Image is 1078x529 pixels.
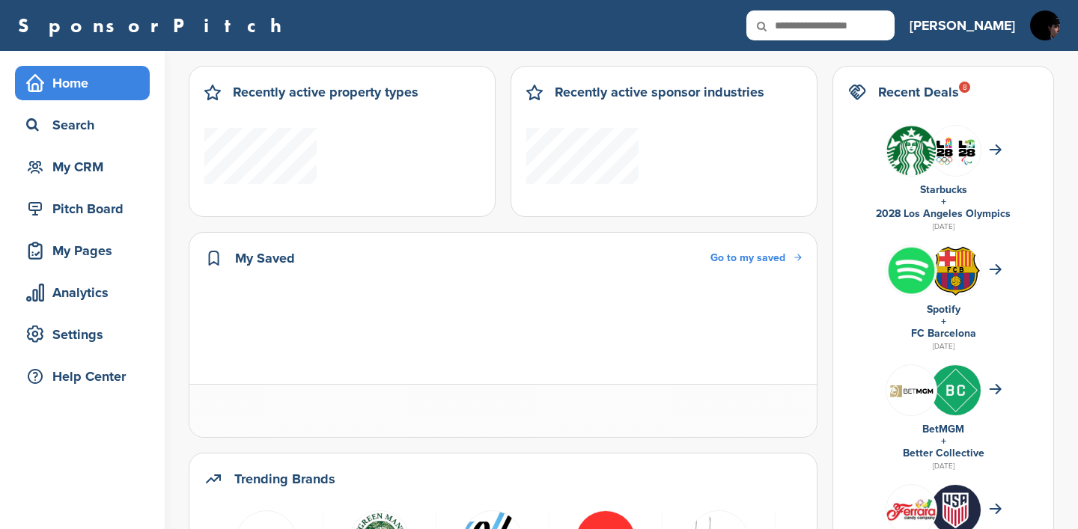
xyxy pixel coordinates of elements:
[931,126,981,176] img: Csrq75nh 400x400
[22,195,150,222] div: Pitch Board
[941,315,946,328] a: +
[555,82,764,103] h2: Recently active sponsor industries
[22,111,150,138] div: Search
[15,359,150,394] a: Help Center
[876,207,1011,220] a: 2028 Los Angeles Olympics
[927,303,960,316] a: Spotify
[15,233,150,268] a: My Pages
[234,468,335,489] h2: Trending Brands
[848,340,1038,353] div: [DATE]
[22,237,150,264] div: My Pages
[15,275,150,310] a: Analytics
[886,126,937,176] img: Open uri20141112 50798 1m0bak2
[848,459,1038,473] div: [DATE]
[22,153,150,180] div: My CRM
[233,82,418,103] h2: Recently active property types
[235,248,295,269] h2: My Saved
[878,82,959,103] h2: Recent Deals
[15,317,150,352] a: Settings
[931,365,981,415] img: Inc kuuz 400x400
[22,279,150,306] div: Analytics
[903,447,984,459] a: Better Collective
[910,15,1015,36] h3: [PERSON_NAME]
[886,245,937,296] img: Vrpucdn2 400x400
[15,150,150,184] a: My CRM
[922,423,964,435] a: BetMGM
[18,16,291,35] a: SponsorPitch
[886,377,937,403] img: Screen shot 2020 11 05 at 10.46.00 am
[15,66,150,100] a: Home
[22,321,150,348] div: Settings
[910,9,1015,42] a: [PERSON_NAME]
[15,108,150,142] a: Search
[931,245,981,296] img: Open uri20141112 64162 1yeofb6?1415809477
[886,498,937,522] img: Ferrara candy logo
[22,70,150,97] div: Home
[15,192,150,226] a: Pitch Board
[920,183,967,196] a: Starbucks
[848,220,1038,233] div: [DATE]
[710,250,802,266] a: Go to my saved
[911,327,976,340] a: FC Barcelona
[959,82,970,93] div: 8
[710,251,785,264] span: Go to my saved
[941,195,946,208] a: +
[22,363,150,390] div: Help Center
[941,435,946,447] a: +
